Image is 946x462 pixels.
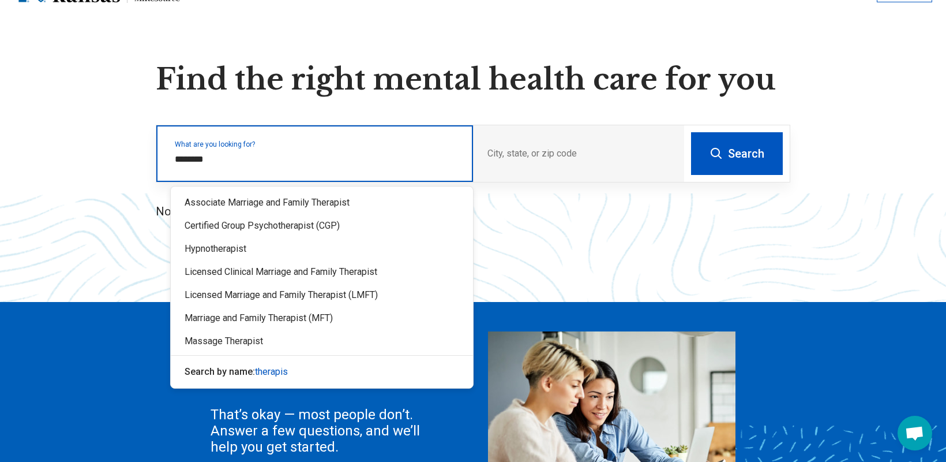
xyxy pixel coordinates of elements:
[156,62,790,97] h1: Find the right mental health care for you
[175,141,459,148] label: What are you looking for?
[171,187,473,388] div: Suggestions
[898,416,932,450] div: Open chat
[691,132,783,175] button: Search
[171,307,473,330] div: Marriage and Family Therapist (MFT)
[171,284,473,307] div: Licensed Marriage and Family Therapist (LMFT)
[171,214,473,237] div: Certified Group Psychotherapist (CGP)
[171,237,473,260] div: Hypnotherapist
[156,203,790,219] p: Not sure what you’re looking for?
[171,330,473,353] div: Massage Therapist
[171,260,473,284] div: Licensed Clinical Marriage and Family Therapist
[255,366,288,377] span: therapis
[171,191,473,214] div: Associate Marriage and Family Therapist
[211,407,441,455] div: That’s okay — most people don’t. Answer a few questions, and we’ll help you get started.
[185,366,255,377] span: Search by name:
